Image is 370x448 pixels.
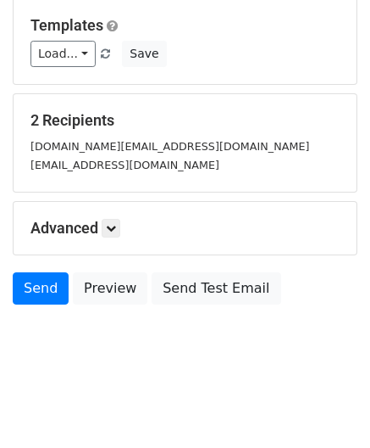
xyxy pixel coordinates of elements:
h5: 2 Recipients [30,111,340,130]
a: Preview [73,272,147,305]
a: Load... [30,41,96,67]
a: Send Test Email [152,272,280,305]
a: Send [13,272,69,305]
div: Tiện ích trò chuyện [285,367,370,448]
a: Templates [30,16,103,34]
iframe: Chat Widget [285,367,370,448]
button: Save [122,41,166,67]
h5: Advanced [30,219,340,238]
small: [DOMAIN_NAME][EMAIL_ADDRESS][DOMAIN_NAME] [30,140,309,153]
small: [EMAIL_ADDRESS][DOMAIN_NAME] [30,159,219,171]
